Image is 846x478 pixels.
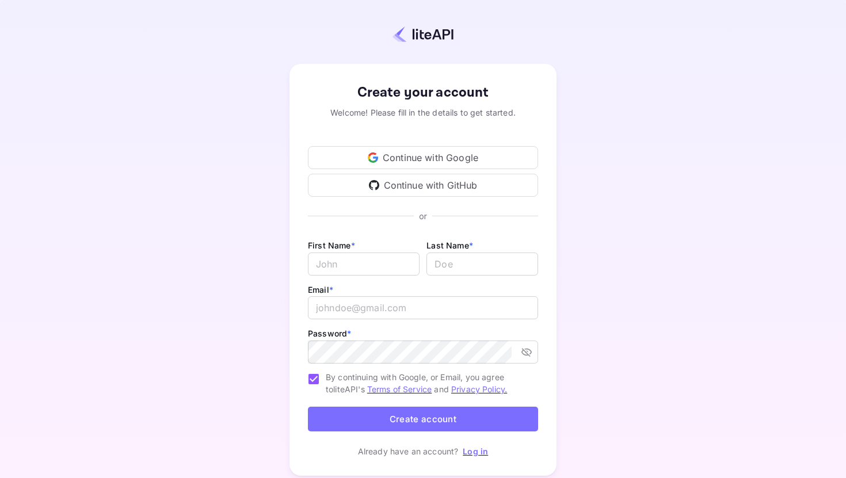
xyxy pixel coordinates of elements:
label: Password [308,328,351,338]
label: First Name [308,240,355,250]
button: toggle password visibility [516,342,537,362]
a: Privacy Policy. [451,384,507,394]
button: Create account [308,407,538,431]
a: Terms of Service [367,384,432,394]
img: liteapi [392,26,454,43]
input: Doe [426,253,538,276]
label: Email [308,285,333,295]
a: Log in [463,446,488,456]
input: johndoe@gmail.com [308,296,538,319]
input: John [308,253,420,276]
div: Welcome! Please fill in the details to get started. [308,106,538,118]
p: Already have an account? [358,445,459,457]
div: Continue with GitHub [308,174,538,197]
span: By continuing with Google, or Email, you agree to liteAPI's and [326,371,529,395]
div: Create your account [308,82,538,103]
div: Continue with Google [308,146,538,169]
label: Last Name [426,240,473,250]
